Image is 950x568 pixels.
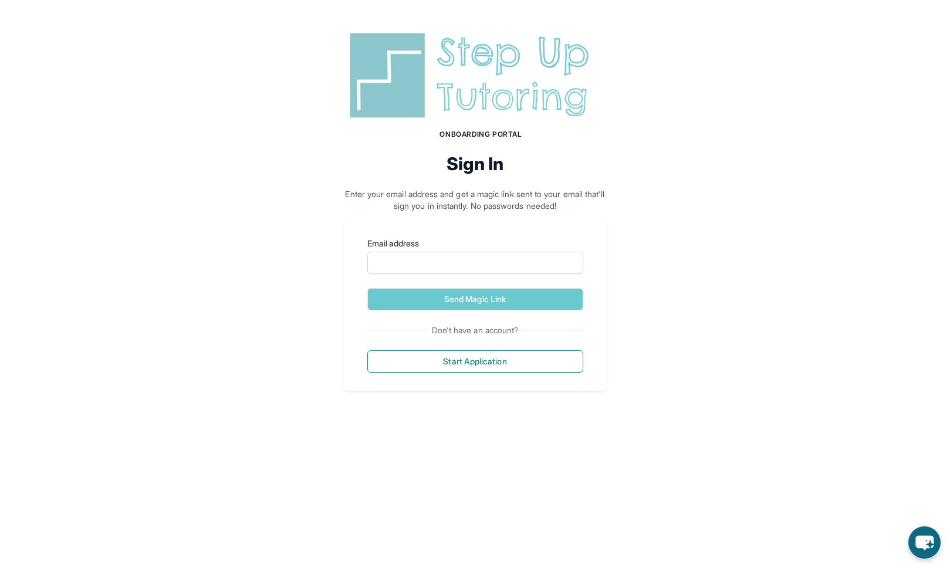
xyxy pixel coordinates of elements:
[344,188,607,212] p: Enter your email address and get a magic link sent to your email that'll sign you in instantly. N...
[367,350,583,373] button: Start Application
[367,288,583,310] button: Send Magic Link
[344,28,607,123] img: Step Up Tutoring horizontal logo
[427,324,523,336] span: Don't have an account?
[367,238,583,249] label: Email address
[356,130,607,139] h1: Onboarding Portal
[908,526,941,559] button: chat-button
[344,153,607,174] h2: Sign In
